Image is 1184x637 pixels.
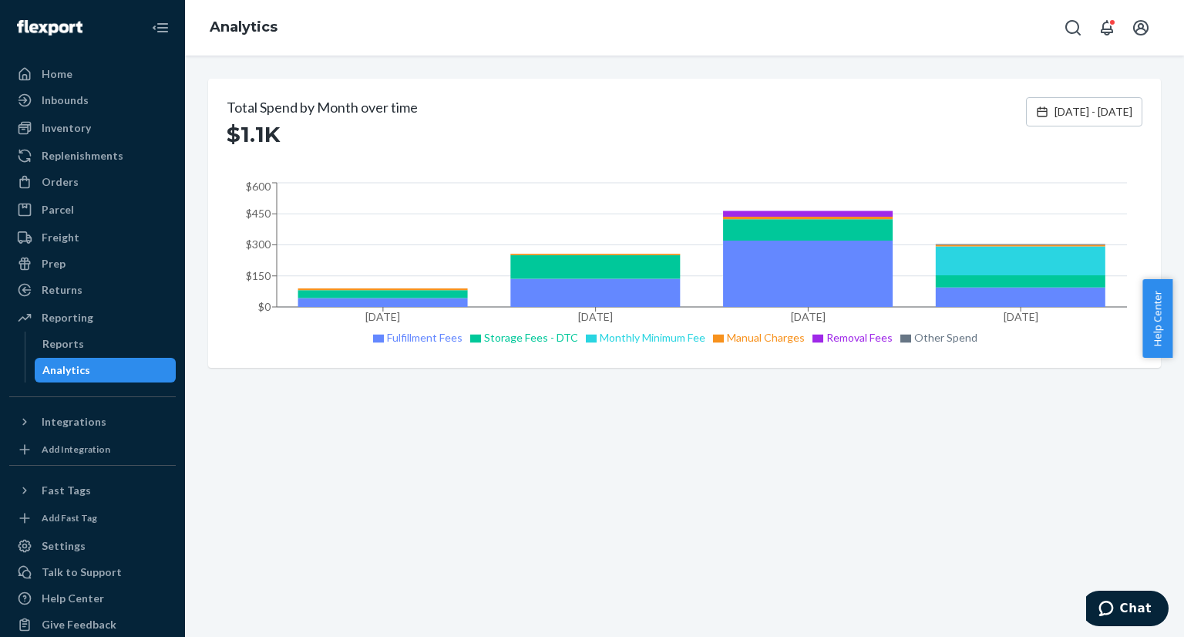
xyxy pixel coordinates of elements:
span: Fulfillment Fees [387,331,462,344]
div: Integrations [42,414,106,430]
div: Home [42,66,72,82]
button: Talk to Support [9,560,176,585]
div: Parcel [42,202,74,217]
div: Prep [42,256,66,271]
a: Analytics [210,19,277,35]
span: Removal Fees [826,331,893,344]
span: [DATE] - [DATE] [1054,104,1132,120]
button: [DATE] - [DATE] [1026,97,1142,126]
a: Add Integration [9,440,176,459]
div: Replenishments [42,148,123,163]
tspan: $600 [246,180,271,193]
ol: breadcrumbs [197,5,290,50]
button: Give Feedback [9,612,176,637]
span: Manual Charges [727,331,805,344]
div: Freight [42,230,79,245]
span: Monthly Minimum Fee [600,331,705,344]
button: Fast Tags [9,478,176,503]
tspan: $150 [246,269,271,282]
span: Storage Fees - DTC [484,331,578,344]
div: Returns [42,282,82,298]
div: Reporting [42,310,93,325]
div: Talk to Support [42,565,122,580]
div: Help Center [42,591,104,606]
div: Settings [42,538,86,554]
a: Replenishments [9,143,176,168]
div: Give Feedback [42,617,116,632]
tspan: [DATE] [365,310,400,323]
div: Inbounds [42,93,89,108]
a: Home [9,62,176,86]
div: Analytics [42,362,90,378]
a: Settings [9,534,176,558]
a: Analytics [35,358,177,383]
a: Prep [9,251,176,276]
tspan: [DATE] [791,310,826,323]
span: Other Spend [914,331,977,344]
div: Reports [42,336,84,352]
button: Open Search Box [1058,12,1088,43]
div: Add Fast Tag [42,511,97,524]
div: Fast Tags [42,483,91,498]
button: Close Navigation [145,12,176,43]
a: Reporting [9,305,176,330]
div: Inventory [42,120,91,136]
tspan: $450 [246,207,271,220]
a: Reports [35,332,177,356]
a: Add Fast Tag [9,509,176,527]
iframe: Opens a widget where you can chat to one of our agents [1086,591,1169,629]
span: $1.1K [227,120,280,148]
button: Open account menu [1125,12,1156,43]
button: Open notifications [1091,12,1122,43]
a: Returns [9,278,176,302]
div: Orders [42,174,79,190]
div: Add Integration [42,443,110,456]
button: Integrations [9,410,176,434]
a: Freight [9,225,176,250]
h2: Total Spend by Month over time [227,97,418,117]
button: Help Center [1142,279,1172,358]
a: Help Center [9,586,176,611]
a: Parcel [9,197,176,222]
tspan: [DATE] [1004,310,1038,323]
a: Inbounds [9,88,176,113]
img: Flexport logo [17,20,82,35]
tspan: $300 [246,238,271,251]
a: Inventory [9,116,176,140]
a: Orders [9,170,176,194]
tspan: [DATE] [578,310,613,323]
tspan: $0 [258,300,271,313]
